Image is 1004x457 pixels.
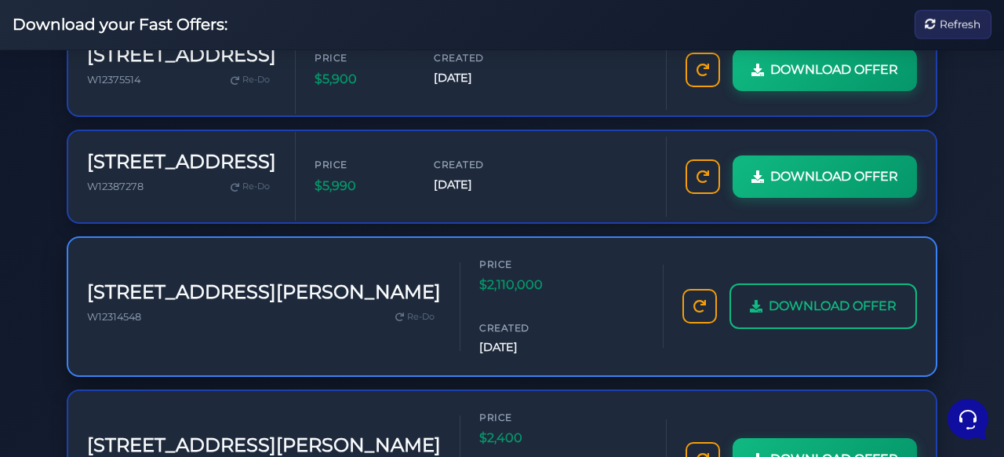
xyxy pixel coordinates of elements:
[66,174,249,189] span: Fast Offers
[479,338,573,356] span: [DATE]
[407,310,435,324] span: Re-Do
[258,113,289,127] p: [DATE]
[224,70,276,90] a: Re-Do
[258,174,289,188] p: [DATE]
[315,176,409,196] span: $5,990
[66,132,249,148] p: Is that the correct MLS number? seems like thats a really old sold listing
[25,115,56,146] img: dark
[13,13,264,63] h2: Hello [PERSON_NAME] 👋
[434,69,528,87] span: [DATE]
[25,221,289,252] button: Start a Conversation
[66,192,249,208] p: You: Hello????
[242,180,270,194] span: Re-Do
[733,49,917,91] a: DOWNLOAD OFFER
[729,283,917,329] a: DOWNLOAD OFFER
[87,44,276,67] h3: [STREET_ADDRESS]
[944,396,991,443] iframe: Customerly Messenger Launcher
[769,296,897,316] span: DOWNLOAD OFFER
[915,10,991,39] button: Refresh
[434,157,528,172] span: Created
[479,257,573,272] span: Price
[243,335,264,349] p: Help
[479,410,573,425] span: Price
[389,307,441,327] a: Re-Do
[113,230,220,243] span: Start a Conversation
[315,69,409,90] span: $5,900
[770,166,898,187] span: DOWNLOAD OFFER
[135,335,180,349] p: Messages
[109,313,206,349] button: Messages
[940,16,980,34] span: Refresh
[87,151,276,174] h3: [STREET_ADDRESS]
[253,88,289,101] a: See all
[315,157,409,172] span: Price
[87,181,144,192] span: W12387278
[434,50,528,65] span: Created
[434,176,528,194] span: [DATE]
[733,155,917,198] a: DOWNLOAD OFFER
[195,283,289,296] a: Open Help Center
[224,177,276,197] a: Re-Do
[87,311,141,323] span: W12314548
[37,181,56,200] img: dark
[87,74,140,86] span: W12375514
[479,428,573,448] span: $2,400
[26,181,45,200] img: dark
[87,281,441,304] h3: [STREET_ADDRESS][PERSON_NAME]
[19,167,295,214] a: Fast OffersYou:Hello????[DATE]
[13,313,109,349] button: Home
[87,434,441,457] h3: [STREET_ADDRESS][PERSON_NAME]
[47,335,74,349] p: Home
[66,113,249,129] span: Fast Offers Support
[19,107,295,154] a: Fast Offers SupportIs that the correct MLS number? seems like thats a really old sold listing[DATE]
[479,275,573,295] span: $2,110,000
[770,60,898,80] span: DOWNLOAD OFFER
[315,50,409,65] span: Price
[13,16,227,35] h2: Download your Fast Offers:
[25,283,107,296] span: Find an Answer
[242,73,270,87] span: Re-Do
[25,88,127,101] span: Your Conversations
[205,313,301,349] button: Help
[479,320,573,335] span: Created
